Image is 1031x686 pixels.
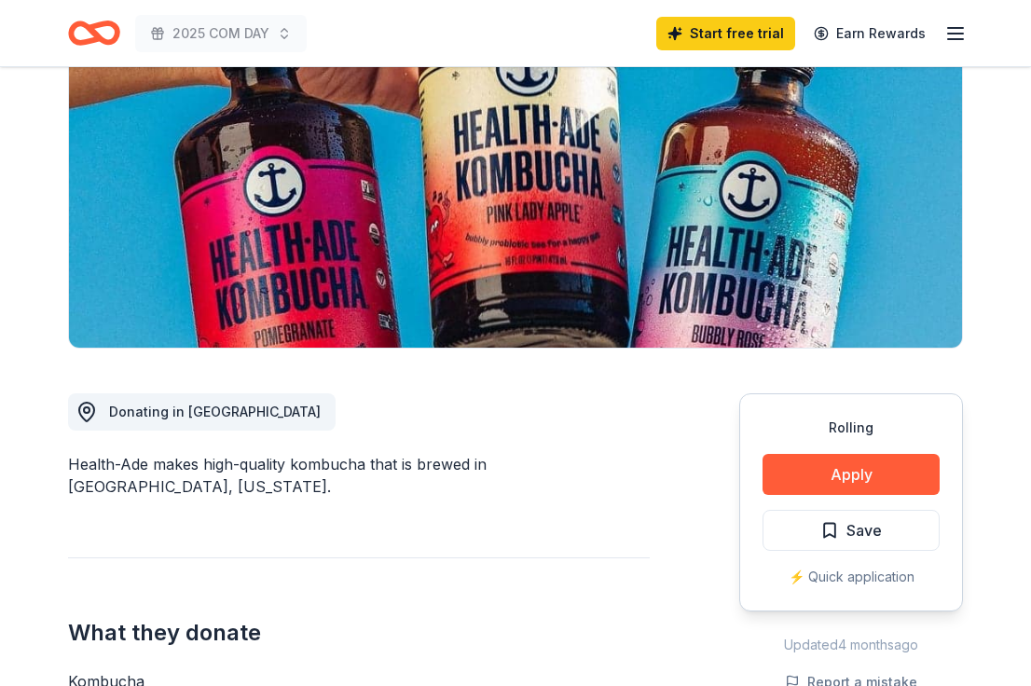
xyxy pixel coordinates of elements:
[68,453,650,498] div: Health-Ade makes high-quality kombucha that is brewed in [GEOGRAPHIC_DATA], [US_STATE].
[135,15,307,52] button: 2025 COM DAY
[803,17,937,50] a: Earn Rewards
[763,417,940,439] div: Rolling
[172,22,269,45] span: 2025 COM DAY
[763,566,940,588] div: ⚡️ Quick application
[109,404,321,419] span: Donating in [GEOGRAPHIC_DATA]
[846,518,882,542] span: Save
[68,618,650,648] h2: What they donate
[763,454,940,495] button: Apply
[68,11,120,55] a: Home
[656,17,795,50] a: Start free trial
[763,510,940,551] button: Save
[739,634,963,656] div: Updated 4 months ago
